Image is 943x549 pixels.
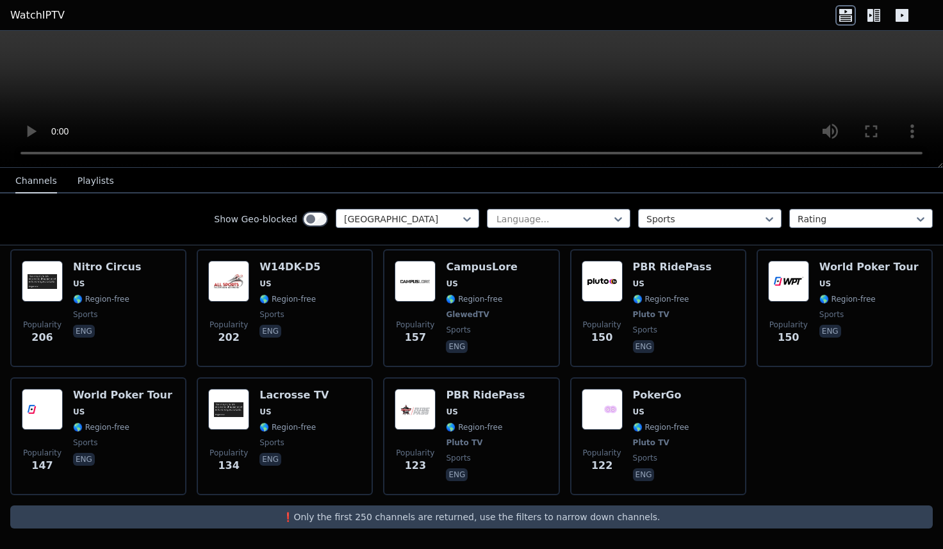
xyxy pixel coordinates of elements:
[73,325,95,338] p: eng
[819,325,841,338] p: eng
[15,511,928,523] p: ❗️Only the first 250 channels are returned, use the filters to narrow down channels.
[31,330,53,345] span: 206
[768,261,809,302] img: World Poker Tour
[591,330,612,345] span: 150
[259,389,329,402] h6: Lacrosse TV
[633,438,669,448] span: Pluto TV
[446,340,468,353] p: eng
[259,294,316,304] span: 🌎 Region-free
[218,330,239,345] span: 202
[633,468,655,481] p: eng
[396,320,434,330] span: Popularity
[73,279,85,289] span: US
[259,309,284,320] span: sports
[778,330,799,345] span: 150
[633,309,669,320] span: Pluto TV
[446,438,482,448] span: Pluto TV
[405,458,426,473] span: 123
[73,453,95,466] p: eng
[446,309,489,320] span: GlewedTV
[446,453,470,463] span: sports
[259,438,284,448] span: sports
[73,309,97,320] span: sports
[405,330,426,345] span: 157
[22,261,63,302] img: Nitro Circus
[259,279,271,289] span: US
[446,279,457,289] span: US
[446,422,502,432] span: 🌎 Region-free
[633,389,689,402] h6: PokerGo
[259,407,271,417] span: US
[446,261,518,274] h6: CampusLore
[73,294,129,304] span: 🌎 Region-free
[819,309,844,320] span: sports
[15,169,57,193] button: Channels
[633,294,689,304] span: 🌎 Region-free
[396,448,434,458] span: Popularity
[633,407,644,417] span: US
[73,407,85,417] span: US
[259,453,281,466] p: eng
[73,438,97,448] span: sports
[633,340,655,353] p: eng
[10,8,65,23] a: WatchIPTV
[582,389,623,430] img: PokerGo
[208,261,249,302] img: W14DK-D5
[31,458,53,473] span: 147
[633,279,644,289] span: US
[218,458,239,473] span: 134
[591,458,612,473] span: 122
[78,169,114,193] button: Playlists
[819,279,831,289] span: US
[446,468,468,481] p: eng
[22,389,63,430] img: World Poker Tour
[259,261,320,274] h6: W14DK-D5
[446,294,502,304] span: 🌎 Region-free
[446,389,525,402] h6: PBR RidePass
[259,325,281,338] p: eng
[633,422,689,432] span: 🌎 Region-free
[73,389,172,402] h6: World Poker Tour
[259,422,316,432] span: 🌎 Region-free
[819,294,876,304] span: 🌎 Region-free
[395,261,436,302] img: CampusLore
[633,325,657,335] span: sports
[208,389,249,430] img: Lacrosse TV
[23,320,61,330] span: Popularity
[446,325,470,335] span: sports
[73,261,142,274] h6: Nitro Circus
[633,453,657,463] span: sports
[209,320,248,330] span: Popularity
[769,320,808,330] span: Popularity
[214,213,297,225] label: Show Geo-blocked
[633,261,712,274] h6: PBR RidePass
[395,389,436,430] img: PBR RidePass
[446,407,457,417] span: US
[583,448,621,458] span: Popularity
[23,448,61,458] span: Popularity
[209,448,248,458] span: Popularity
[582,261,623,302] img: PBR RidePass
[819,261,919,274] h6: World Poker Tour
[583,320,621,330] span: Popularity
[73,422,129,432] span: 🌎 Region-free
